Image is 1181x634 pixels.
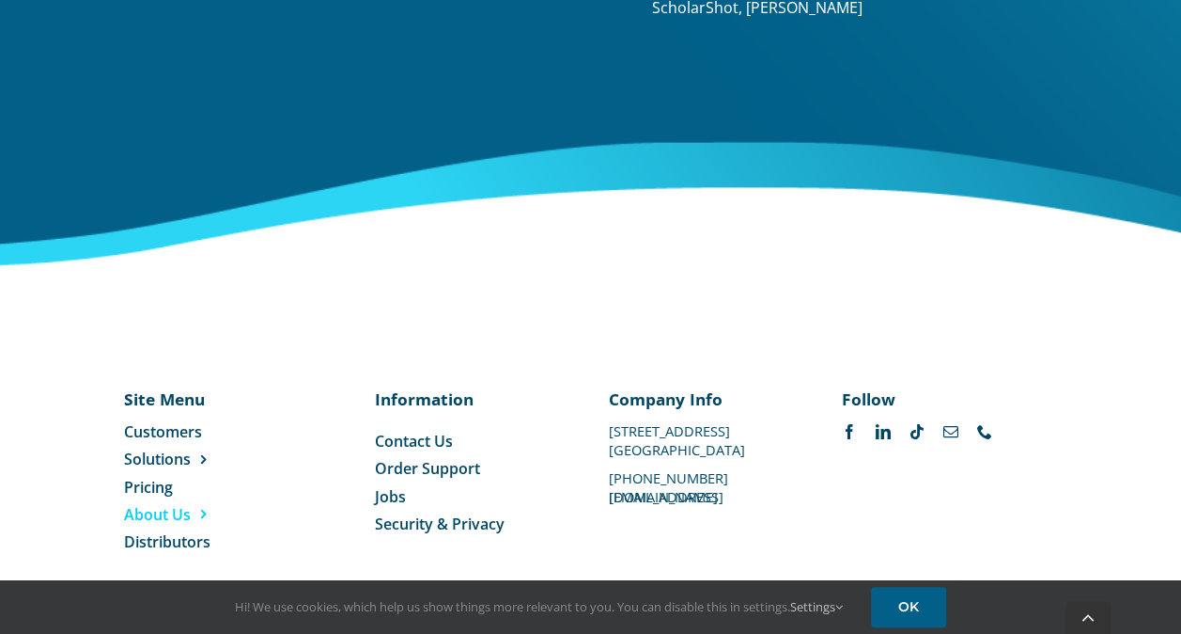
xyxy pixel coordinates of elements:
[124,449,250,469] a: Solutions
[124,477,250,498] a: Pricing
[375,458,572,479] a: Order Support
[124,477,173,498] span: Pricing
[909,424,925,439] a: tiktok
[876,424,891,439] a: linkedin
[375,431,572,535] nav: Menu
[842,388,1039,410] p: Follow
[977,424,992,439] a: phone
[124,504,250,525] a: About Us
[375,431,453,452] span: Contact Us
[943,424,958,439] a: mail
[375,486,406,507] span: Jobs
[124,531,210,552] span: Distributors
[375,486,572,507] a: Jobs
[790,598,843,615] a: Settings
[375,388,572,410] p: Information
[124,421,250,553] nav: Menu
[375,514,572,534] a: Security & Privacy
[375,458,480,479] span: Order Support
[871,587,946,627] a: OK
[124,531,250,552] a: Distributors
[124,388,250,410] p: Site Menu
[609,388,806,410] p: Company Info
[124,421,250,442] a: Customers
[375,514,505,534] span: Security & Privacy
[842,424,857,439] a: facebook
[124,421,202,442] span: Customers
[235,598,843,615] span: Hi! We use cookies, which help us show things more relevant to you. You can disable this in setti...
[124,449,191,469] span: Solutions
[124,504,191,525] span: About Us
[375,431,572,452] a: Contact Us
